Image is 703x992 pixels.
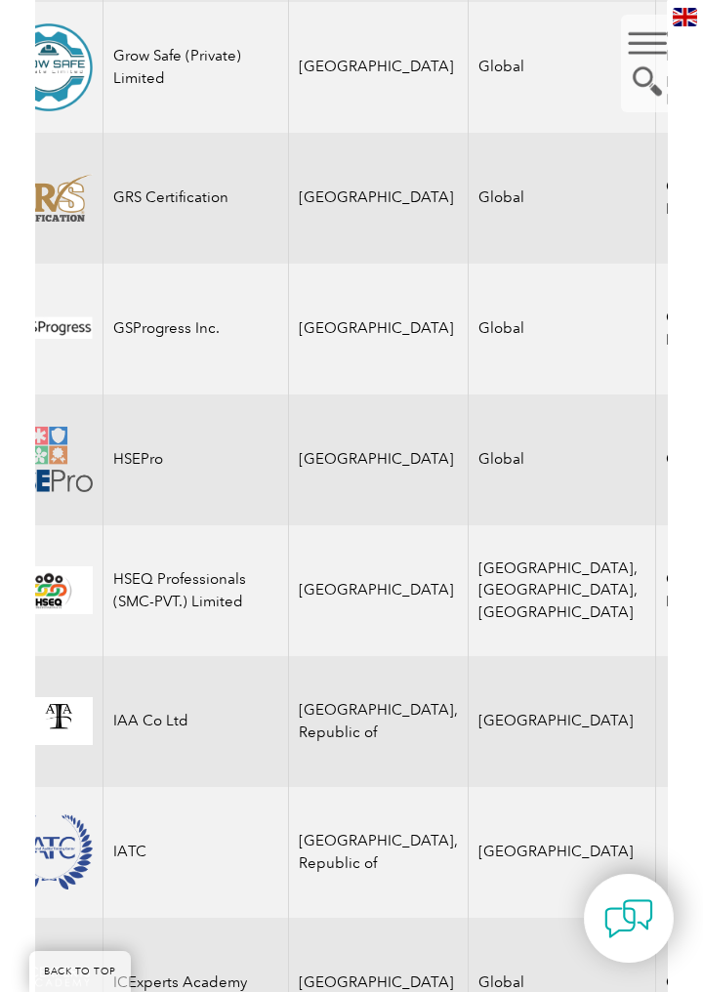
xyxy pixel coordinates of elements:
[289,656,469,787] td: [GEOGRAPHIC_DATA], Republic of
[103,264,289,394] td: GSProgress Inc.
[103,2,289,133] td: Grow Safe (Private) Limited
[673,8,697,26] img: en
[5,697,93,745] img: f32924ac-d9bc-ea11-a814-000d3a79823d-logo.jpg
[289,2,469,133] td: [GEOGRAPHIC_DATA]
[604,894,653,943] img: contact-chat.png
[103,525,289,656] td: HSEQ Professionals (SMC-PVT.) Limited
[469,787,656,918] td: [GEOGRAPHIC_DATA]
[5,814,93,889] img: ba650c19-93cf-ea11-a813-000d3a79722d-logo.png
[289,133,469,264] td: [GEOGRAPHIC_DATA]
[103,394,289,525] td: HSEPro
[103,133,289,264] td: GRS Certification
[289,525,469,656] td: [GEOGRAPHIC_DATA]
[103,656,289,787] td: IAA Co Ltd
[469,2,656,133] td: Global
[29,951,131,992] a: BACK TO TOP
[5,427,93,492] img: f6e75cc3-d4c2-ea11-a812-000d3a79722d-logo.png
[469,656,656,787] td: [GEOGRAPHIC_DATA]
[103,787,289,918] td: IATC
[289,394,469,525] td: [GEOGRAPHIC_DATA]
[289,264,469,394] td: [GEOGRAPHIC_DATA]
[469,525,656,656] td: [GEOGRAPHIC_DATA], [GEOGRAPHIC_DATA], [GEOGRAPHIC_DATA]
[289,787,469,918] td: [GEOGRAPHIC_DATA], Republic of
[5,305,93,352] img: e024547b-a6e0-e911-a812-000d3a795b83-logo.png
[5,174,93,223] img: 7f517d0d-f5a0-ea11-a812-000d3ae11abd%20-logo.png
[469,394,656,525] td: Global
[5,566,93,614] img: 0aa6851b-16fe-ed11-8f6c-00224814fd52-logo.png
[5,23,93,111] img: 135759db-fb26-f011-8c4d-00224895b3bc-logo.png
[469,264,656,394] td: Global
[469,133,656,264] td: Global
